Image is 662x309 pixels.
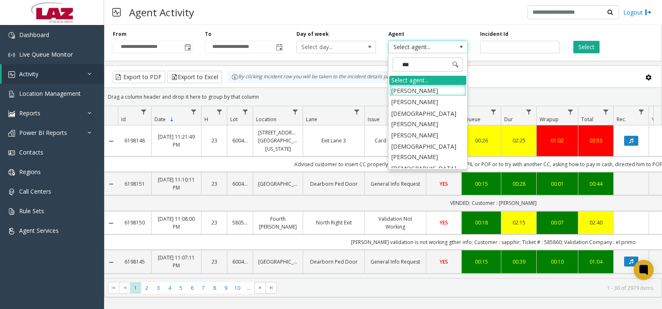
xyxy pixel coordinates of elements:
[207,180,222,188] a: 23
[8,169,15,176] img: 'icon'
[232,219,248,227] a: 580542
[370,215,421,231] a: Validation Not Working
[8,208,15,215] img: 'icon'
[258,215,298,231] a: Fourth [PERSON_NAME]
[240,106,251,117] a: Lot Filter Menu
[465,116,480,123] span: Queue
[138,106,149,117] a: Id Filter Menu
[164,282,175,294] span: Page 4
[389,141,466,162] li: [DEMOGRAPHIC_DATA][PERSON_NAME]
[542,258,573,266] a: 00:10
[112,2,121,22] img: pageIcon
[306,116,317,123] span: Lane
[207,258,222,266] a: 23
[565,106,576,117] a: Wrapup Filter Menu
[258,258,298,266] a: [GEOGRAPHIC_DATA]
[540,116,559,123] span: Wrapup
[2,64,104,84] a: Activity
[542,219,573,227] a: 00:07
[105,90,662,104] div: Drag a column header and drop it here to group by that column
[214,106,225,117] a: H Filter Menu
[431,180,456,188] a: YES
[506,258,531,266] a: 00:39
[123,180,146,188] a: 6198151
[389,108,466,130] li: [DEMOGRAPHIC_DATA][PERSON_NAME]
[19,109,40,117] span: Reports
[141,282,152,294] span: Page 2
[389,76,466,85] div: Select agent...
[230,116,238,123] span: Lot
[504,116,513,123] span: Dur
[583,137,608,145] a: 03:53
[105,181,118,187] a: Collapse Details
[389,96,466,107] li: [PERSON_NAME]
[297,41,360,53] span: Select day...
[506,137,531,145] a: 02:25
[19,168,41,176] span: Regions
[8,32,15,39] img: 'icon'
[290,106,301,117] a: Location Filter Menu
[19,90,81,97] span: Location Management
[125,2,198,22] h3: Agent Activity
[282,284,653,292] kendo-pager-info: 1 - 30 of 2979 items
[105,106,662,278] div: Data table
[157,215,196,231] a: [DATE] 11:08:00 PM
[506,180,531,188] a: 00:28
[105,259,118,266] a: Collapse Details
[8,228,15,234] img: 'icon'
[204,116,208,123] span: H
[370,137,421,145] a: Card Unreadable
[167,71,222,83] button: Export to Excel
[205,30,212,38] label: To
[123,219,146,227] a: 6198150
[188,106,199,117] a: Date Filter Menu
[8,130,15,137] img: 'icon'
[583,180,608,188] div: 00:44
[617,116,626,123] span: Rec.
[183,41,192,53] span: Toggle popup
[266,282,277,294] span: Go to the last page
[440,219,448,226] span: YES
[467,180,496,188] a: 00:15
[542,137,573,145] a: 01:02
[19,129,67,137] span: Power BI Reports
[19,148,43,156] span: Contacts
[542,180,573,188] div: 00:01
[105,220,118,227] a: Collapse Details
[431,258,456,266] a: YES
[154,116,166,123] span: Date
[157,133,196,149] a: [DATE] 11:21:49 PM
[488,106,499,117] a: Queue Filter Menu
[600,106,612,117] a: Total Filter Menu
[467,219,496,227] a: 00:18
[198,282,209,294] span: Page 7
[623,8,652,17] a: Logout
[258,180,298,188] a: [GEOGRAPHIC_DATA]
[389,41,452,53] span: Select agent...
[467,137,496,145] a: 00:26
[583,258,608,266] a: 01:04
[157,254,196,269] a: [DATE] 11:07:11 PM
[636,106,647,117] a: Rec. Filter Menu
[207,219,222,227] a: 23
[308,258,359,266] a: Dearborn Ped Door
[113,71,165,83] button: Export to PDF
[130,282,141,294] span: Page 1
[254,282,266,294] span: Go to the next page
[232,258,248,266] a: 600405
[19,50,73,58] span: Live Queue Monitor
[467,258,496,266] a: 00:15
[368,116,380,123] span: Issue
[8,52,15,58] img: 'icon'
[169,116,175,123] span: Sortable
[187,282,198,294] span: Page 6
[157,176,196,192] a: [DATE] 11:10:11 PM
